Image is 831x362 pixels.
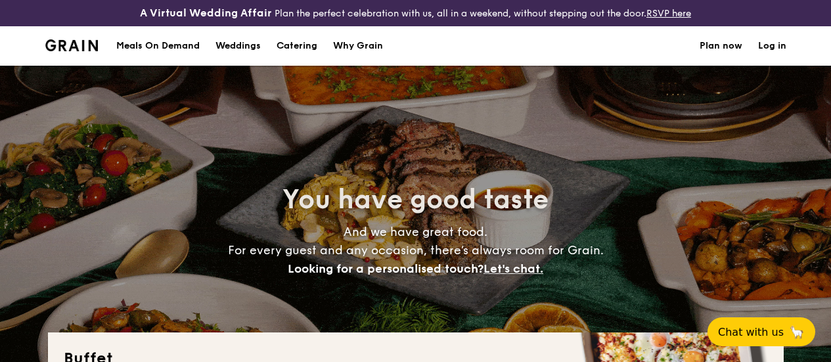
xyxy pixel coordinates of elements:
a: Meals On Demand [108,26,208,66]
span: Looking for a personalised touch? [288,261,483,276]
span: Let's chat. [483,261,543,276]
a: Why Grain [325,26,391,66]
span: 🦙 [789,325,805,340]
div: Why Grain [333,26,383,66]
div: Weddings [215,26,261,66]
a: Plan now [700,26,742,66]
h1: Catering [277,26,317,66]
a: Catering [269,26,325,66]
img: Grain [45,39,99,51]
a: Log in [758,26,786,66]
span: You have good taste [282,184,549,215]
a: Weddings [208,26,269,66]
h4: A Virtual Wedding Affair [140,5,272,21]
div: Plan the perfect celebration with us, all in a weekend, without stepping out the door. [139,5,692,21]
a: RSVP here [646,8,691,19]
a: Logotype [45,39,99,51]
div: Meals On Demand [116,26,200,66]
button: Chat with us🦙 [707,317,815,346]
span: Chat with us [718,326,784,338]
span: And we have great food. For every guest and any occasion, there’s always room for Grain. [228,225,604,276]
